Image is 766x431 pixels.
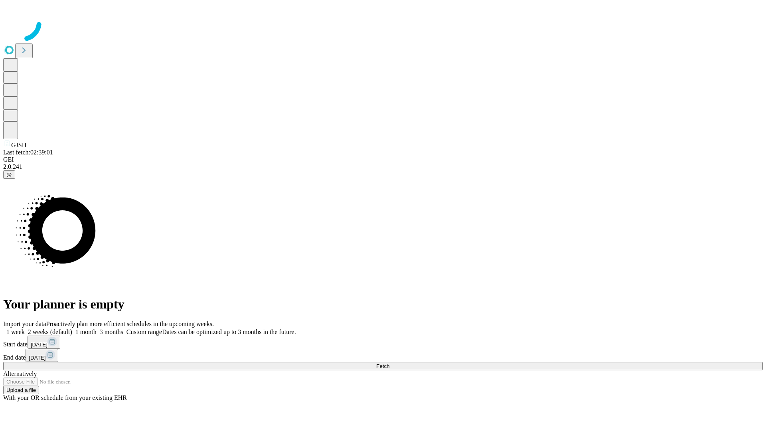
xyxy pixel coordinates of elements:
[126,328,162,335] span: Custom range
[29,355,45,361] span: [DATE]
[3,149,53,156] span: Last fetch: 02:39:01
[3,156,763,163] div: GEI
[75,328,97,335] span: 1 month
[100,328,123,335] span: 3 months
[3,297,763,312] h1: Your planner is empty
[46,320,214,327] span: Proactively plan more efficient schedules in the upcoming weeks.
[28,328,72,335] span: 2 weeks (default)
[3,386,39,394] button: Upload a file
[3,336,763,349] div: Start date
[3,362,763,370] button: Fetch
[3,394,127,401] span: With your OR schedule from your existing EHR
[376,363,389,369] span: Fetch
[3,170,15,179] button: @
[3,163,763,170] div: 2.0.241
[28,336,60,349] button: [DATE]
[26,349,58,362] button: [DATE]
[31,342,47,348] span: [DATE]
[162,328,296,335] span: Dates can be optimized up to 3 months in the future.
[11,142,26,148] span: GJSH
[6,328,25,335] span: 1 week
[3,349,763,362] div: End date
[3,370,37,377] span: Alternatively
[3,320,46,327] span: Import your data
[6,172,12,178] span: @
